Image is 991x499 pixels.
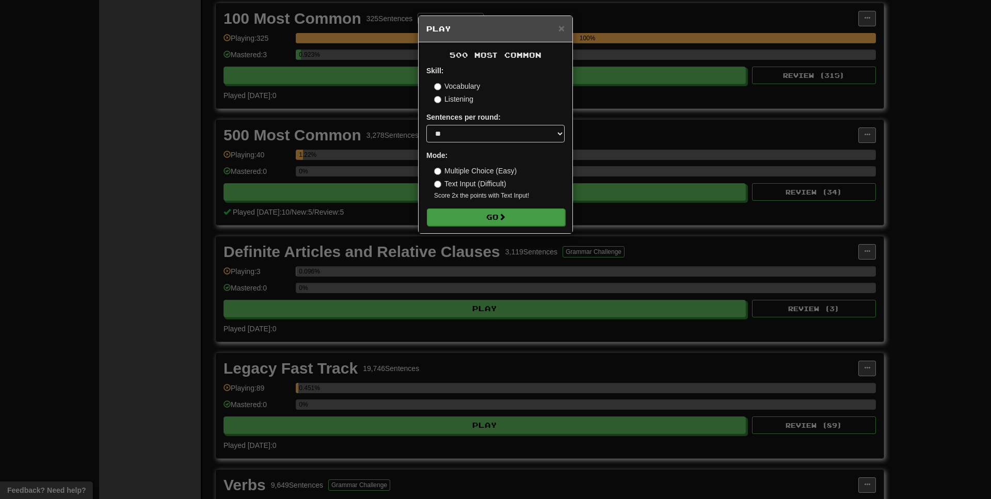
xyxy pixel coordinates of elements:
label: Vocabulary [434,81,480,91]
h5: Play [426,24,565,34]
span: 500 Most Common [450,51,541,59]
button: Go [427,208,565,226]
label: Text Input (Difficult) [434,179,506,189]
small: Score 2x the points with Text Input ! [434,191,565,200]
input: Text Input (Difficult) [434,181,441,188]
label: Multiple Choice (Easy) [434,166,517,176]
strong: Mode: [426,151,447,159]
span: × [558,22,565,34]
input: Listening [434,96,441,103]
label: Listening [434,94,473,104]
button: Close [558,23,565,34]
label: Sentences per round: [426,112,501,122]
input: Vocabulary [434,83,441,90]
strong: Skill: [426,67,443,75]
input: Multiple Choice (Easy) [434,168,441,175]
